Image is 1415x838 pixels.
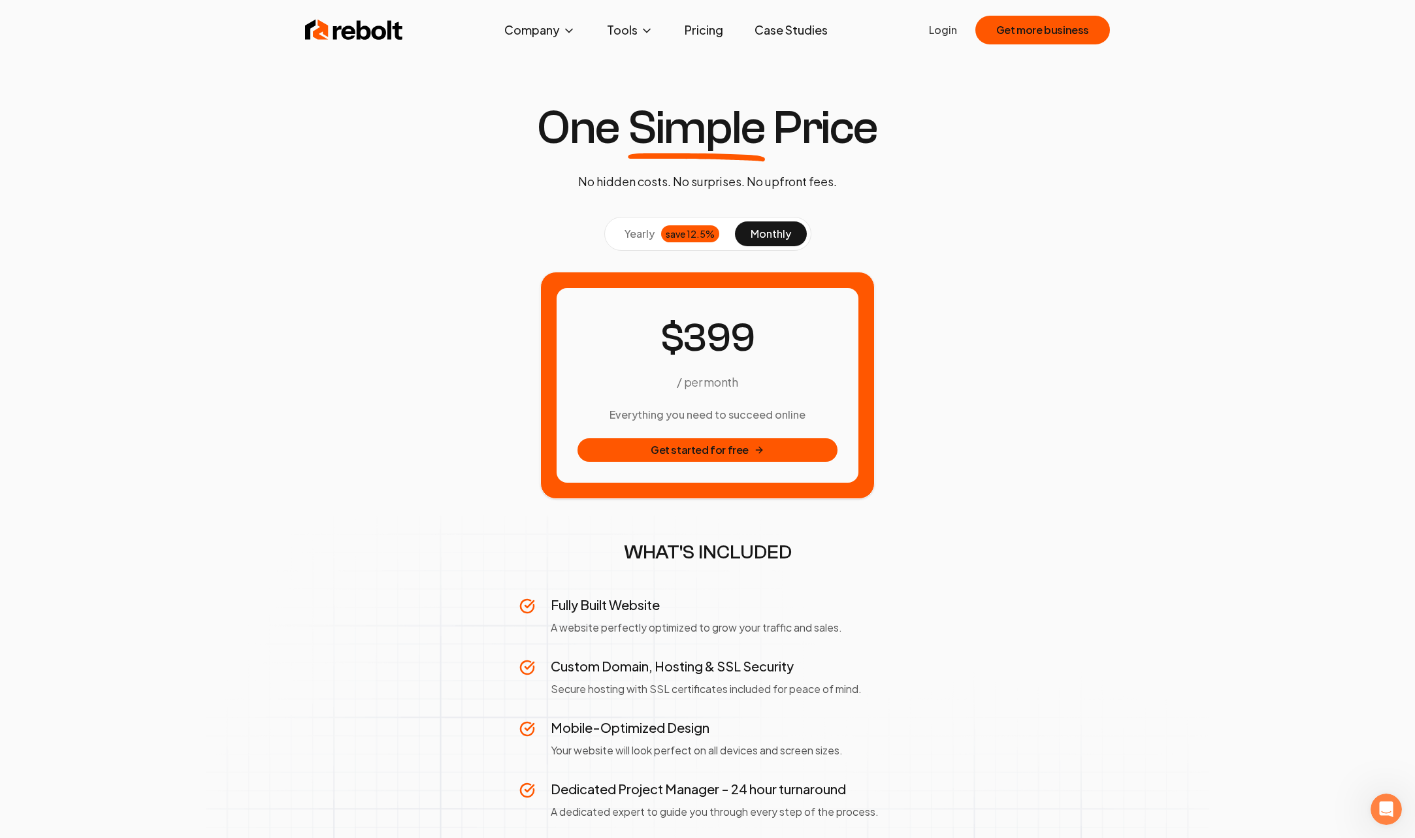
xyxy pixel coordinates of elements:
[674,17,734,43] a: Pricing
[551,742,896,759] p: Your website will look perfect on all devices and screen sizes.
[661,225,719,242] div: save 12.5%
[625,226,655,242] span: yearly
[551,718,896,737] h3: Mobile-Optimized Design
[551,780,896,798] h3: Dedicated Project Manager - 24 hour turnaround
[305,17,403,43] img: Rebolt Logo
[677,373,738,391] p: / per month
[551,803,896,820] p: A dedicated expert to guide you through every step of the process.
[551,657,896,675] h3: Custom Domain, Hosting & SSL Security
[609,221,735,246] button: yearlysave 12.5%
[596,17,664,43] button: Tools
[551,619,896,636] p: A website perfectly optimized to grow your traffic and sales.
[578,172,837,191] p: No hidden costs. No surprises. No upfront fees.
[519,541,896,564] h2: WHAT'S INCLUDED
[551,681,896,698] p: Secure hosting with SSL certificates included for peace of mind.
[735,221,807,246] button: monthly
[537,105,878,152] h1: One Price
[577,407,838,423] h3: Everything you need to succeed online
[628,105,765,152] span: Simple
[551,596,896,614] h3: Fully Built Website
[744,17,838,43] a: Case Studies
[577,438,838,462] button: Get started for free
[494,17,586,43] button: Company
[751,227,791,240] span: monthly
[1371,794,1402,825] iframe: Intercom live chat
[929,22,957,38] a: Login
[975,16,1110,44] button: Get more business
